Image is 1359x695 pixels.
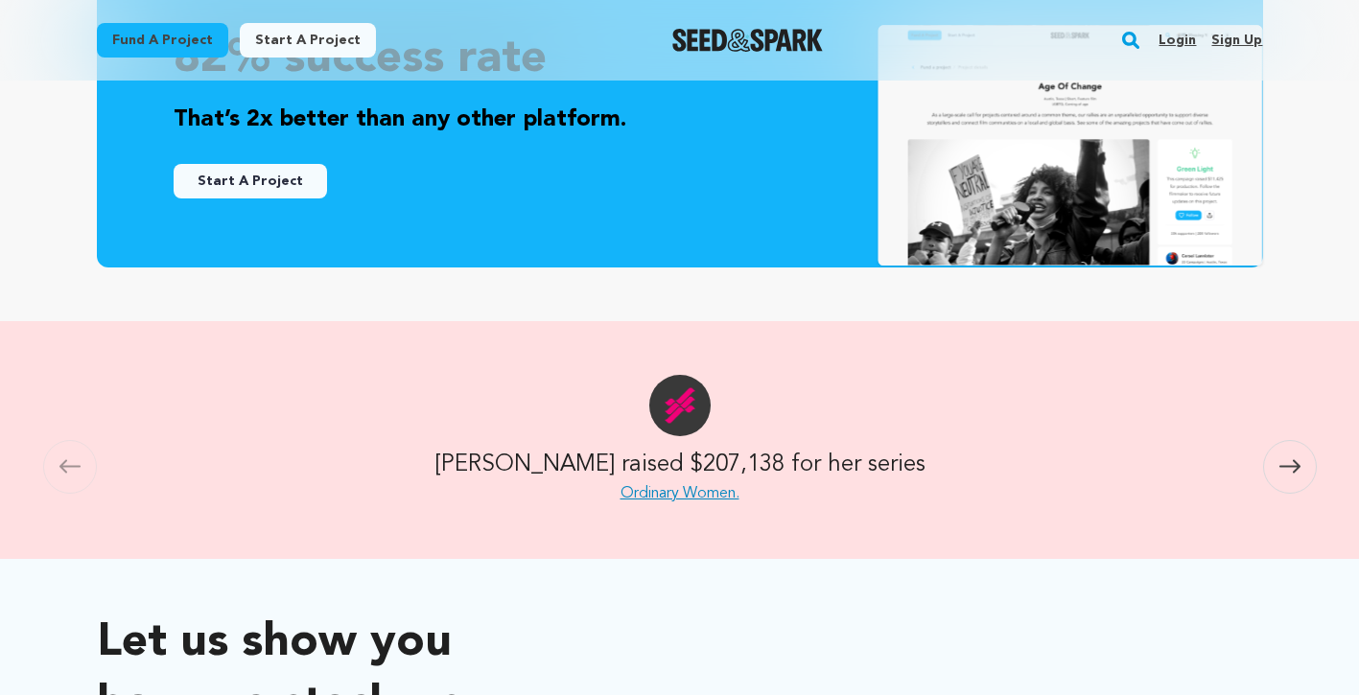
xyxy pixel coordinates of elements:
a: Start A Project [174,164,327,198]
a: Fund a project [97,23,228,58]
img: seedandspark project details screen [876,24,1264,268]
a: Login [1159,25,1196,56]
a: Ordinary Women. [621,486,739,501]
a: Start a project [240,23,376,58]
img: Seed&Spark Logo Dark Mode [672,29,823,52]
img: Ordinary Women [649,375,711,436]
a: Sign up [1211,25,1262,56]
p: That’s 2x better than any other platform. [174,103,1186,137]
a: Seed&Spark Homepage [672,29,823,52]
h2: [PERSON_NAME] raised $207,138 for her series [434,448,926,482]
